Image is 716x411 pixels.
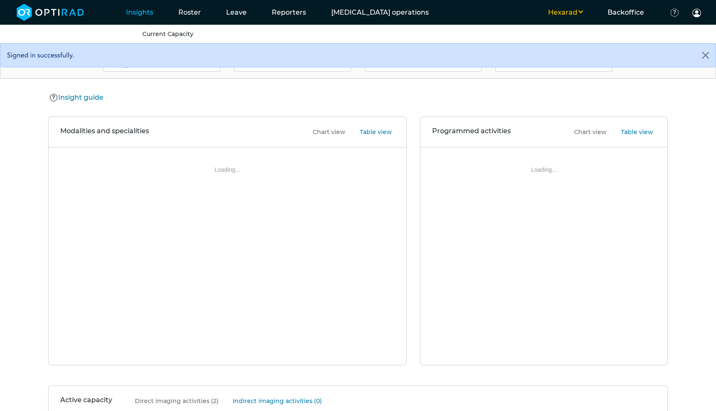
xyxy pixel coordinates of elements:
[125,396,221,406] button: Direct imaging activities (2)
[611,127,656,137] button: Table view
[48,92,106,103] button: Insight guide
[223,396,325,406] button: Indirect imaging activities (0)
[17,4,84,21] img: brand-opti-rad-logos-blue-and-white-d2f68631ba2948856bd03f2d395fb146ddc8fb01b4b6e9315ea85fa773367...
[564,127,609,137] button: Chart view
[536,8,595,18] button: Hexarad
[142,30,193,38] a: Current Capacity
[442,167,646,346] div: Loading...
[70,167,384,346] div: Loading...
[60,127,149,137] h3: Modalities and specialities
[350,127,394,137] button: Table view
[432,127,511,137] h3: Programmed activities
[60,396,112,406] h3: Active capacity
[49,93,58,103] img: Help Icon
[303,127,348,137] button: Chart view
[695,44,716,67] button: Close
